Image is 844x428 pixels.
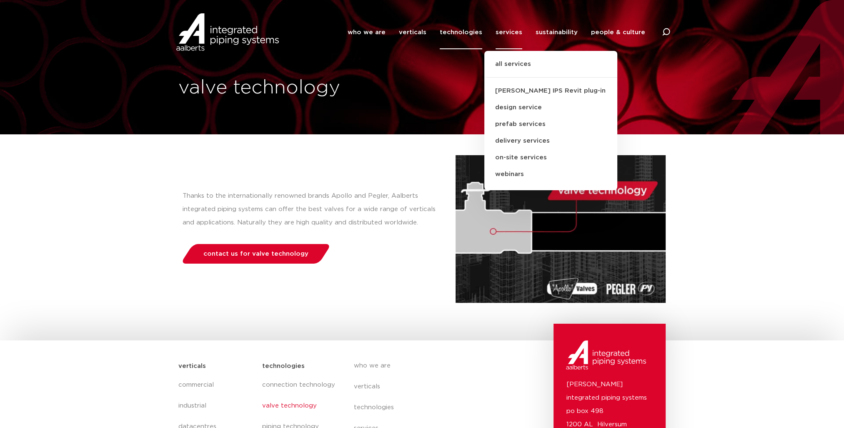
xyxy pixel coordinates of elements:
a: technologies [440,15,482,49]
a: [PERSON_NAME] IPS Revit plug-in [484,83,617,99]
a: valve technology [262,395,337,416]
a: prefab services [484,116,617,133]
a: contact us for valve technology [180,244,331,264]
h1: valve technology [178,75,418,101]
a: connection technology [262,375,337,395]
a: all services [484,59,617,78]
a: webinars [484,166,617,183]
a: sustainability [536,15,578,49]
a: industrial [178,395,254,416]
a: technologies [354,397,506,418]
a: verticals [354,376,506,397]
h5: technologies [262,360,304,373]
a: who we are [348,15,386,49]
a: on-site services [484,149,617,166]
ul: services [484,51,617,190]
a: people & culture [591,15,645,49]
a: design service [484,99,617,116]
a: verticals [399,15,426,49]
a: commercial [178,375,254,395]
a: services [496,15,522,49]
a: who we are [354,355,506,376]
span: contact us for valve technology [203,251,308,257]
p: Thanks to the internationally renowned brands Apollo and Pegler, Aalberts integrated piping syste... [183,189,439,229]
a: delivery services [484,133,617,149]
nav: Menu [348,15,645,49]
h5: verticals [178,360,206,373]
